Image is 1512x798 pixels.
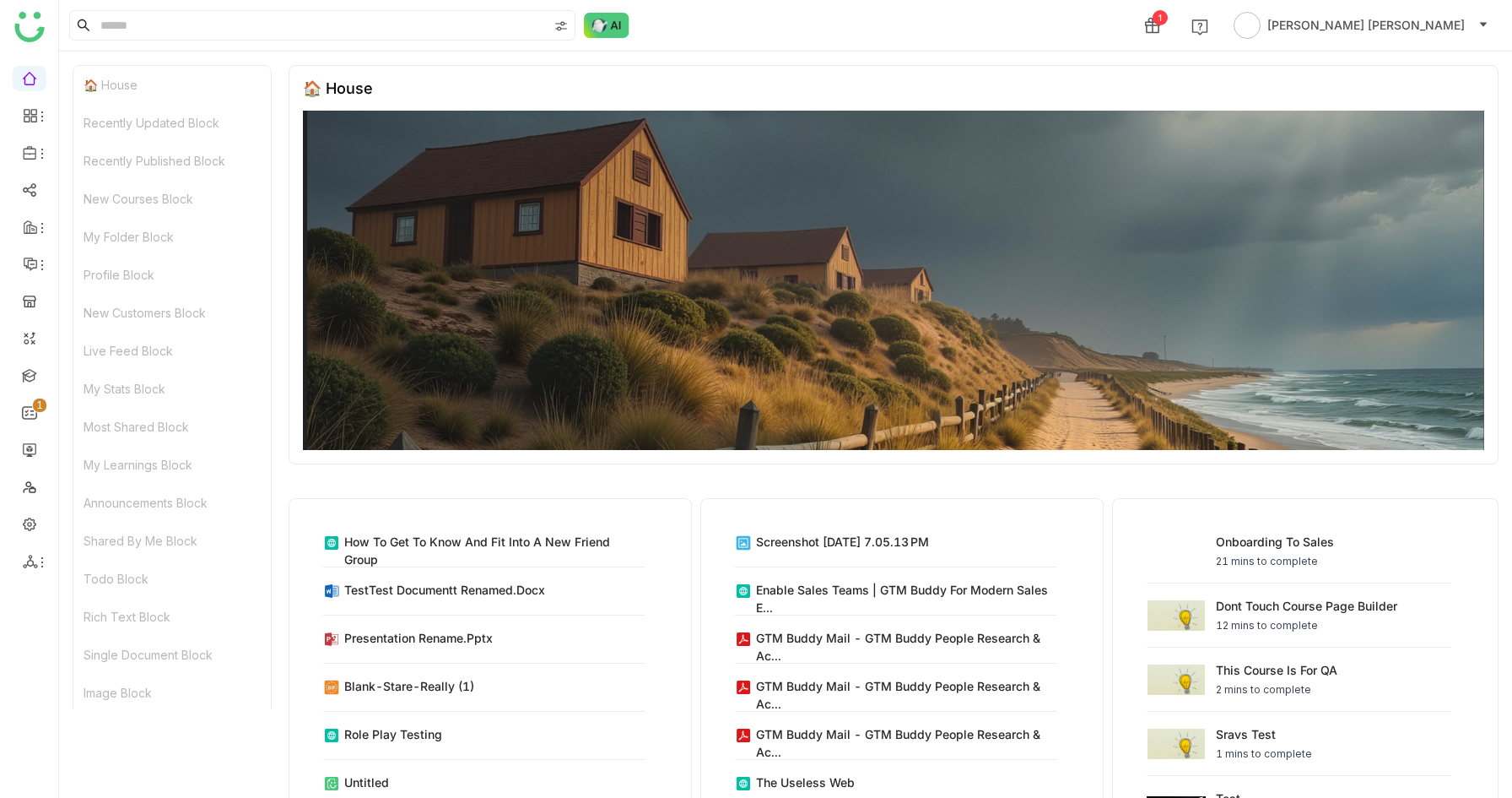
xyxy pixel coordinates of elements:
[73,598,271,636] div: Rich Text Block
[14,12,45,42] img: logo
[1267,16,1465,35] span: [PERSON_NAME] [PERSON_NAME]
[73,446,271,484] div: My Learnings Block
[73,408,271,446] div: Most Shared Block
[36,397,43,414] p: 1
[73,332,271,370] div: Live Feed Block
[344,725,442,743] div: role play testing
[1216,661,1337,679] div: This course is for QA
[1153,10,1168,25] div: 1
[344,533,645,568] div: How to Get to Know and Fit Into a New Friend Group
[73,66,271,104] div: 🏠 House
[756,774,855,791] div: The Useless Web
[73,180,271,218] div: New Courses Block
[1216,533,1334,551] div: Onboarding to Sales
[73,522,271,560] div: Shared By Me Block
[73,636,271,674] div: Single Document Block
[756,677,1056,713] div: GTM Buddy Mail - GTM Buddy People Research & Ac...
[73,142,271,180] div: Recently Published Block
[756,725,1056,761] div: GTM Buddy Mail - GTM Buddy People Research & Ac...
[1216,618,1397,633] div: 12 mins to complete
[554,19,568,33] img: search-type.svg
[73,674,271,712] div: Image Block
[73,560,271,598] div: Todo Block
[73,370,271,408] div: My Stats Block
[344,581,545,599] div: TestTest Documentt renamed.docx
[1216,682,1337,698] div: 2 mins to complete
[73,484,271,522] div: Announcements Block
[1216,746,1312,762] div: 1 mins to complete
[303,79,373,97] div: 🏠 House
[1216,554,1334,569] div: 21 mins to complete
[1191,19,1208,35] img: help.svg
[344,629,493,647] div: Presentation rename.pptx
[756,581,1056,616] div: Enable Sales Teams | GTM Buddy for Modern Sales E...
[756,533,929,551] div: Screenshot [DATE] 7.05.13 PM
[344,677,474,695] div: blank-stare-really (1)
[584,13,629,38] img: ask-buddy-normal.svg
[1216,725,1312,743] div: sravs test
[1230,12,1492,39] button: [PERSON_NAME] [PERSON_NAME]
[344,774,389,791] div: Untitled
[73,294,271,332] div: New Customers Block
[33,399,46,412] nz-badge-sup: 1
[73,218,271,256] div: My Folder Block
[1216,597,1397,615] div: Dont touch course page builder
[73,104,271,142] div: Recently Updated Block
[756,629,1056,665] div: GTM Buddy Mail - GTM Buddy People Research & Ac...
[303,111,1484,450] img: 68553b2292361c547d91f02a
[73,256,271,294] div: Profile Block
[1234,12,1261,39] img: avatar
